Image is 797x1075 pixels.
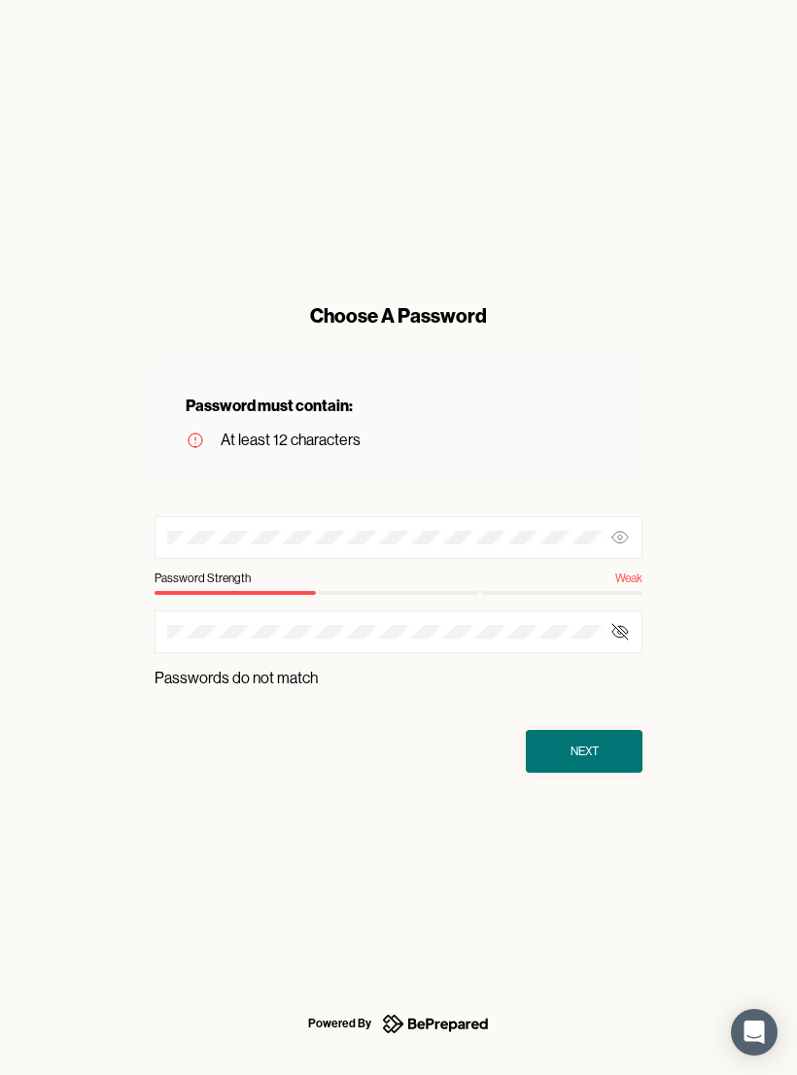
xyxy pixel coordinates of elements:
div: Next [571,742,599,761]
div: Choose A Password [155,302,642,329]
div: Password Strength [155,569,251,588]
div: At least 12 characters [221,427,361,454]
button: Next [526,730,642,773]
p: Passwords do not match [155,669,642,687]
div: Weak [615,569,642,588]
div: Powered By [308,1012,371,1035]
div: Password must contain: [186,392,611,419]
div: Open Intercom Messenger [731,1009,778,1056]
